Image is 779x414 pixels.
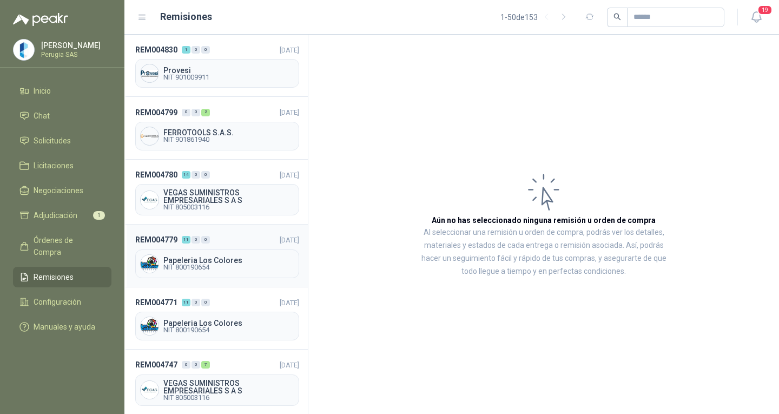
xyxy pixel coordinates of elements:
h3: Aún no has seleccionado ninguna remisión u orden de compra [432,214,656,226]
a: Chat [13,106,111,126]
span: Papeleria Los Colores [163,257,294,264]
div: 0 [201,171,210,179]
div: 11 [182,236,190,244]
a: REM004830100[DATE] Company LogoProvesiNIT 901009911 [124,35,308,97]
div: 0 [182,109,190,116]
p: Perugia SAS [41,51,109,58]
a: REM0047801400[DATE] Company LogoVEGAS SUMINISTROS EMPRESARIALES S A SNIT 805003116 [124,160,308,225]
span: VEGAS SUMINISTROS EMPRESARIALES S A S [163,189,294,204]
span: Papeleria Los Colores [163,319,294,327]
span: Manuales y ayuda [34,321,95,333]
span: REM004780 [135,169,177,181]
span: [DATE] [280,236,299,244]
div: 0 [182,361,190,369]
div: 0 [192,236,200,244]
button: 19 [747,8,766,27]
span: [DATE] [280,46,299,54]
span: Solicitudes [34,135,71,147]
div: 0 [192,299,200,306]
a: REM0047711100[DATE] Company LogoPapeleria Los ColoresNIT 800190654 [124,287,308,350]
div: 1 - 50 de 153 [500,9,572,26]
img: Company Logo [141,255,159,273]
div: 0 [192,46,200,54]
span: search [613,13,621,21]
span: Inicio [34,85,51,97]
span: Provesi [163,67,294,74]
img: Logo peakr [13,13,68,26]
div: 7 [201,361,210,369]
a: Configuración [13,292,111,312]
span: FERROTOOLS S.A.S. [163,129,294,136]
p: Al seleccionar una remisión u orden de compra, podrás ver los detalles, materiales y estados de c... [417,226,671,278]
img: Company Logo [141,64,159,82]
div: 0 [201,236,210,244]
div: 0 [201,299,210,306]
img: Company Logo [141,127,159,145]
img: Company Logo [141,381,159,399]
div: 14 [182,171,190,179]
span: [DATE] [280,361,299,369]
span: Remisiones [34,271,74,283]
div: 0 [192,361,200,369]
div: 0 [192,109,200,116]
span: Adjudicación [34,209,77,221]
span: NIT 800190654 [163,327,294,333]
a: Inicio [13,81,111,101]
span: Configuración [34,296,81,308]
a: Adjudicación1 [13,205,111,226]
span: NIT 901009911 [163,74,294,81]
span: 19 [757,5,773,15]
h1: Remisiones [160,9,212,24]
span: REM004799 [135,107,177,119]
a: Negociaciones [13,180,111,201]
a: Órdenes de Compra [13,230,111,262]
a: REM0047791100[DATE] Company LogoPapeleria Los ColoresNIT 800190654 [124,225,308,287]
span: 1 [93,211,105,220]
span: Negociaciones [34,185,83,196]
div: 1 [182,46,190,54]
a: Licitaciones [13,155,111,176]
img: Company Logo [14,40,34,60]
img: Company Logo [141,317,159,335]
a: Manuales y ayuda [13,317,111,337]
div: 2 [201,109,210,116]
span: VEGAS SUMINISTROS EMPRESARIALES S A S [163,379,294,395]
span: REM004747 [135,359,177,371]
span: [DATE] [280,108,299,116]
span: [DATE] [280,171,299,179]
span: NIT 901861940 [163,136,294,143]
span: REM004830 [135,44,177,56]
span: NIT 805003116 [163,204,294,211]
img: Company Logo [141,191,159,209]
span: Chat [34,110,50,122]
a: REM004799002[DATE] Company LogoFERROTOOLS S.A.S.NIT 901861940 [124,97,308,159]
a: Remisiones [13,267,111,287]
div: 0 [201,46,210,54]
a: Solicitudes [13,130,111,151]
span: REM004779 [135,234,177,246]
span: [DATE] [280,299,299,307]
div: 11 [182,299,190,306]
span: Órdenes de Compra [34,234,101,258]
div: 0 [192,171,200,179]
span: Licitaciones [34,160,74,172]
span: REM004771 [135,297,177,308]
p: [PERSON_NAME] [41,42,109,49]
span: NIT 800190654 [163,264,294,271]
span: NIT 805003116 [163,395,294,401]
